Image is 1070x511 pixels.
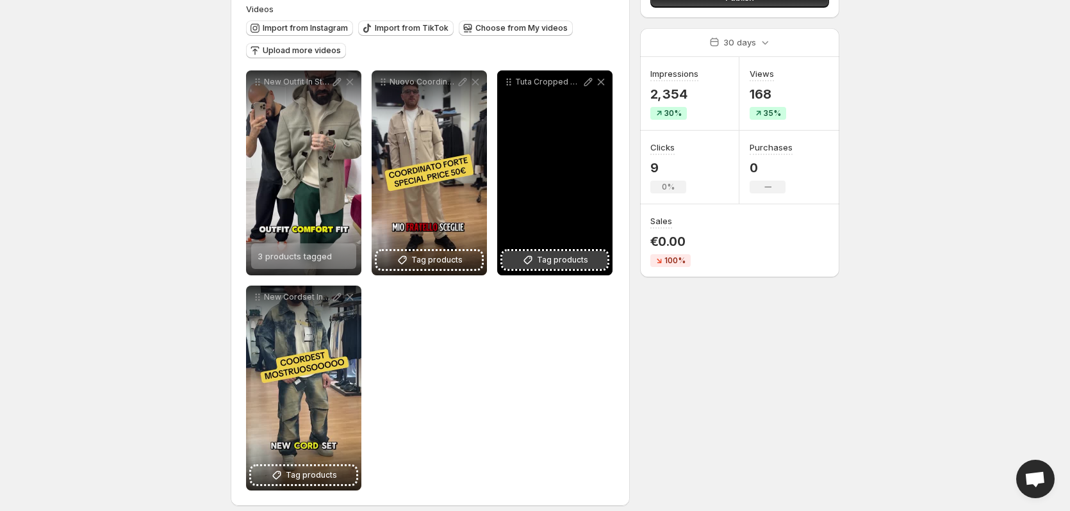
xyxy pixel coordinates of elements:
p: New Cordset In Store Via nazionale 830 Torre Del Greco Spedizioni in [GEOGRAPHIC_DATA] [GEOGRAPHI... [264,292,331,302]
p: 2,354 [650,86,698,102]
h3: Purchases [750,141,793,154]
h3: Views [750,67,774,80]
p: 9 [650,160,686,175]
span: Videos [246,4,274,14]
span: Tag products [411,254,463,266]
p: Nuovo Coordinato Regular Fit Special price 49 [390,77,456,87]
button: Tag products [377,251,482,269]
h3: Sales [650,215,672,227]
button: Tag products [251,466,356,484]
span: Import from TikTok [375,23,449,33]
span: 100% [664,255,686,266]
p: New Outfit In Store Comfort Fit Spedizioni in tutta [GEOGRAPHIC_DATA] Paga alla consegna [264,77,331,87]
div: Open chat [1016,460,1055,498]
h3: Clicks [650,141,675,154]
span: Choose from My videos [475,23,568,33]
span: 0% [662,182,675,192]
div: Tuta Cropped Special price 39Tag products [497,70,613,275]
span: 35% [764,108,781,118]
span: 30% [664,108,682,118]
p: 30 days [723,36,756,49]
span: Tag products [537,254,588,266]
div: New Outfit In Store Comfort Fit Spedizioni in tutta [GEOGRAPHIC_DATA] Paga alla consegna3 product... [246,70,361,275]
p: Tuta Cropped Special price 39 [515,77,582,87]
span: Import from Instagram [263,23,348,33]
p: €0.00 [650,234,691,249]
button: Upload more videos [246,43,346,58]
span: Upload more videos [263,45,341,56]
span: Tag products [286,469,337,482]
button: Choose from My videos [459,20,573,36]
div: New Cordset In Store Via nazionale 830 Torre Del Greco Spedizioni in [GEOGRAPHIC_DATA] [GEOGRAPHI... [246,286,361,491]
span: 3 products tagged [258,251,332,261]
div: Nuovo Coordinato Regular Fit Special price 49Tag products [372,70,487,275]
p: 0 [750,160,793,175]
button: Import from Instagram [246,20,353,36]
h3: Impressions [650,67,698,80]
button: Import from TikTok [358,20,454,36]
button: Tag products [502,251,607,269]
p: 168 [750,86,786,102]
